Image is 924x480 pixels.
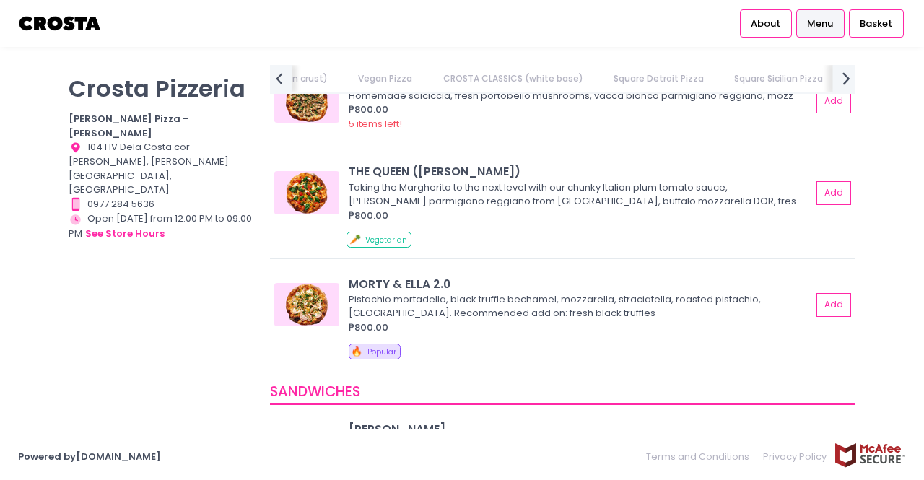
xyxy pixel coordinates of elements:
a: Square Sicilian Pizza [720,65,837,92]
div: THE QUEEN ([PERSON_NAME]) [349,163,811,180]
b: [PERSON_NAME] Pizza - [PERSON_NAME] [69,112,188,140]
button: Add [816,293,851,317]
button: Add [816,90,851,113]
div: Homemade salciccia, fresh portobello mushrooms, vacca bianca parmigiano reggiano, mozz [349,89,807,103]
div: Pistachio mortadella, black truffle bechamel, mozzarella, straciatella, roasted pistachio, [GEOGR... [349,292,807,320]
a: Square Detroit Pizza [599,65,718,92]
a: Menu [796,9,845,37]
img: SALCICCIA SHROOMS [274,79,339,123]
div: ₱800.00 [349,102,811,117]
img: mcafee-secure [834,442,906,468]
img: THE QUEEN (Margherita) [274,171,339,214]
span: 🥕 [349,232,361,246]
span: SANDWICHES [270,382,360,401]
div: 104 HV Dela Costa cor [PERSON_NAME], [PERSON_NAME][GEOGRAPHIC_DATA], [GEOGRAPHIC_DATA] [69,140,252,197]
span: Menu [807,17,833,31]
div: ₱800.00 [349,209,811,223]
span: 5 items left! [349,117,402,131]
a: Powered by[DOMAIN_NAME] [18,450,161,463]
a: CROSTA CLASSICS (white base) [429,65,597,92]
button: Add [816,181,851,205]
a: Vegan Pizza [344,65,427,92]
span: Popular [367,346,396,357]
span: Basket [860,17,892,31]
div: Taking the Margherita to the next level with our chunky Italian plum tomato sauce, [PERSON_NAME] ... [349,180,807,209]
div: 0977 284 5636 [69,197,252,211]
div: ₱800.00 [349,320,811,335]
img: MORTY & ELLA 2.0 [274,283,339,326]
span: 🔥 [351,344,362,358]
a: Privacy Policy [757,442,834,471]
div: [PERSON_NAME] [349,421,811,437]
button: see store hours [84,226,165,242]
span: Vegetarian [365,235,407,245]
a: Terms and Conditions [646,442,757,471]
div: Open [DATE] from 12:00 PM to 09:00 PM [69,211,252,242]
a: About [740,9,792,37]
div: MORTY & ELLA 2.0 [349,276,811,292]
p: Crosta Pizzeria [69,74,252,102]
span: About [751,17,780,31]
img: logo [18,11,103,36]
